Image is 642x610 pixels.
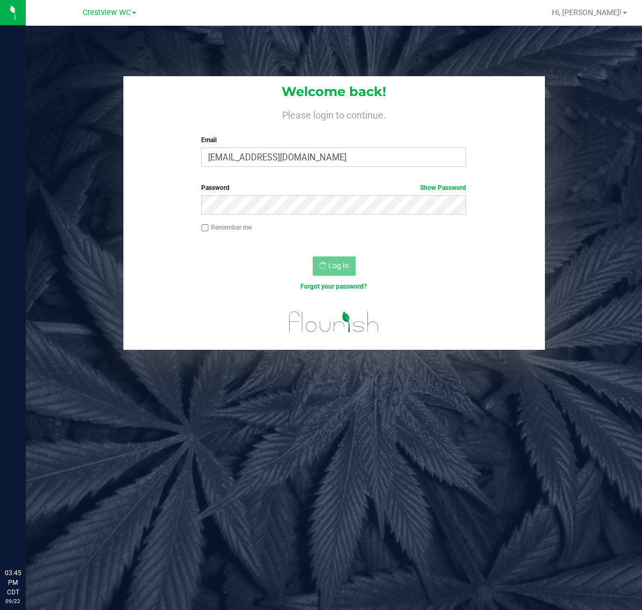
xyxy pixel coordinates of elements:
[281,303,387,341] img: flourish_logo.svg
[201,224,209,232] input: Remember me
[420,184,466,192] a: Show Password
[201,135,466,145] label: Email
[83,8,131,17] span: Crestview WC
[5,568,21,597] p: 03:45 PM CDT
[328,261,349,270] span: Log In
[300,283,367,290] a: Forgot your password?
[201,223,252,232] label: Remember me
[552,8,622,17] span: Hi, [PERSON_NAME]!
[5,597,21,605] p: 09/22
[123,85,545,99] h1: Welcome back!
[123,107,545,120] h4: Please login to continue.
[313,256,356,276] button: Log In
[201,184,230,192] span: Password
